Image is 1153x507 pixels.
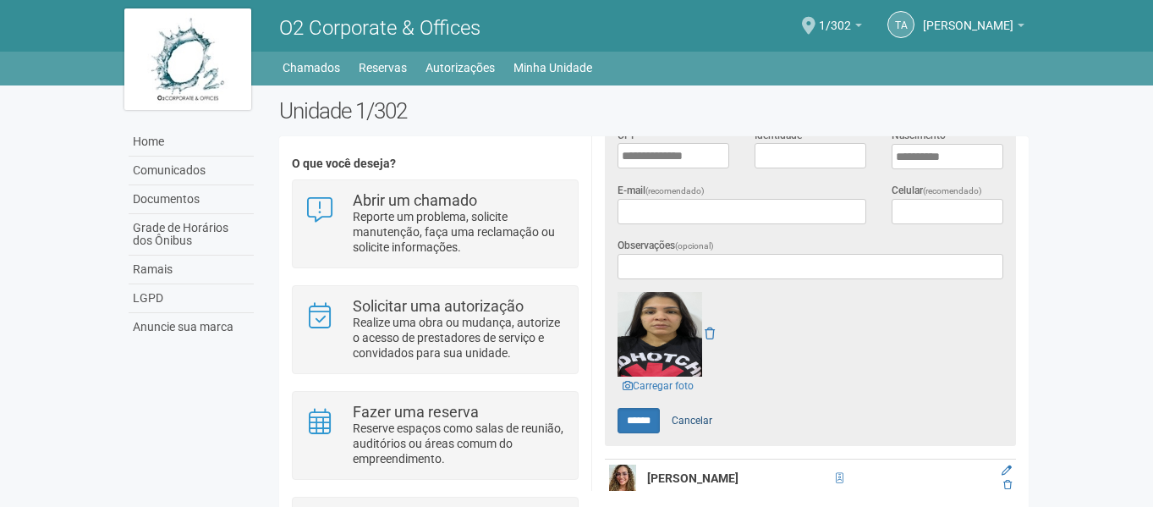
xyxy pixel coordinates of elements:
a: Autorizações [426,56,495,80]
a: [PERSON_NAME] [923,21,1024,35]
a: 1/302 [819,21,862,35]
a: Documentos [129,185,254,214]
a: Comunicados [129,157,254,185]
p: Reporte um problema, solicite manutenção, faça uma reclamação ou solicite informações. [353,209,565,255]
a: Carregar foto [618,377,699,395]
a: Abrir um chamado Reporte um problema, solicite manutenção, faça uma reclamação ou solicite inform... [305,193,565,255]
span: (recomendado) [923,186,982,196]
img: user.png [609,465,636,492]
a: Grade de Horários dos Ônibus [129,214,254,256]
a: Fazer uma reserva Reserve espaços como salas de reunião, auditórios ou áreas comum do empreendime... [305,405,565,466]
a: LGPD [129,284,254,313]
a: Ramais [129,256,254,284]
a: TA [887,11,914,38]
img: GetFile [618,292,702,377]
span: (opcional) [675,241,714,251]
a: Home [129,128,254,157]
h4: O que você deseja? [292,157,579,170]
strong: Fazer uma reserva [353,403,479,421]
strong: Solicitar uma autorização [353,297,524,315]
span: O2 Corporate & Offices [279,16,480,40]
strong: [PERSON_NAME] [647,471,738,485]
a: Anuncie sua marca [129,313,254,341]
label: Observações [618,238,714,254]
a: Excluir membro [1003,479,1012,491]
a: Cancelar [662,408,722,433]
a: Minha Unidade [513,56,592,80]
a: Reservas [359,56,407,80]
p: Realize uma obra ou mudança, autorize o acesso de prestadores de serviço e convidados para sua un... [353,315,565,361]
label: Celular [892,183,982,199]
a: Editar membro [1002,465,1012,477]
a: Solicitar uma autorização Realize uma obra ou mudança, autorize o acesso de prestadores de serviç... [305,299,565,361]
span: (recomendado) [645,186,705,196]
span: 1/302 [819,3,851,32]
a: Chamados [283,56,340,80]
label: E-mail [618,183,705,199]
h2: Unidade 1/302 [279,98,1029,124]
strong: Abrir um chamado [353,191,477,209]
span: Thamiris Abdala [923,3,1013,32]
img: logo.jpg [124,8,251,110]
a: Remover [705,327,715,340]
p: Reserve espaços como salas de reunião, auditórios ou áreas comum do empreendimento. [353,421,565,466]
